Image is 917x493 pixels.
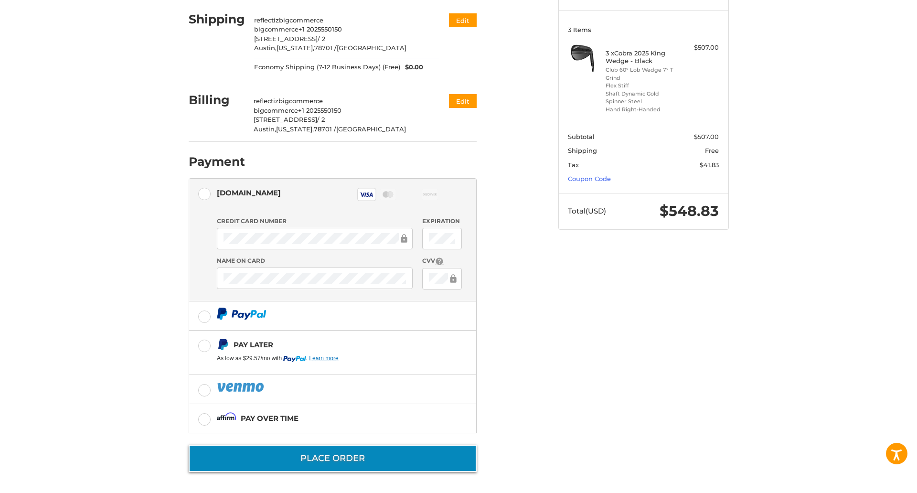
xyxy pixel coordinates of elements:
span: [GEOGRAPHIC_DATA] [337,44,406,52]
span: [STREET_ADDRESS] [254,35,318,43]
span: $0.00 [400,63,423,72]
li: Hand Right-Handed [606,106,679,114]
li: Club 60° Lob Wedge 7° T Grind [606,66,679,82]
span: [STREET_ADDRESS] [254,116,317,123]
span: +1 2025550150 [298,107,341,114]
span: $41.83 [700,161,719,169]
h2: Shipping [189,12,245,27]
span: reflectiz [254,16,279,24]
label: Credit Card Number [217,217,413,225]
span: bigcommerce [254,25,299,33]
span: bigcommerce [278,97,323,105]
span: $548.83 [660,202,719,220]
img: Affirm icon [217,412,236,424]
span: Total (USD) [568,206,606,215]
span: Subtotal [568,133,595,140]
span: [GEOGRAPHIC_DATA] [336,125,406,133]
h3: 3 Items [568,26,719,33]
label: Expiration [422,217,462,225]
img: PayPal icon [217,308,267,320]
div: Pay Later [234,337,416,353]
span: Austin, [254,125,276,133]
span: $507.00 [694,133,719,140]
span: / 2 [318,35,325,43]
span: 78701 / [314,125,336,133]
span: Austin, [254,44,277,52]
button: Edit [449,94,477,108]
img: PayPal icon [217,381,266,393]
button: Place Order [189,445,477,472]
li: Flex Stiff [606,82,679,90]
button: Edit [449,13,477,27]
h2: Payment [189,154,245,169]
h2: Billing [189,93,245,107]
iframe: PayPal Message 1 [217,354,416,363]
h4: 3 x Cobra 2025 King Wedge - Black [606,49,679,65]
span: [US_STATE], [276,125,314,133]
span: [US_STATE], [277,44,314,52]
span: reflectiz [254,97,278,105]
span: / 2 [317,116,325,123]
div: $507.00 [681,43,719,53]
span: Tax [568,161,579,169]
span: bigcommerce [279,16,323,24]
span: 78701 / [314,44,337,52]
li: Shaft Dynamic Gold Spinner Steel [606,90,679,106]
span: Free [705,147,719,154]
span: Shipping [568,147,597,154]
img: Pay Later icon [217,339,229,351]
span: Economy Shipping (7-12 Business Days) (Free) [254,63,400,72]
span: bigcommerce [254,107,298,114]
div: [DOMAIN_NAME] [217,185,281,201]
span: +1 2025550150 [299,25,342,33]
div: Pay over time [241,410,299,426]
a: Coupon Code [568,175,611,182]
label: CVV [422,257,462,266]
label: Name on Card [217,257,413,265]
